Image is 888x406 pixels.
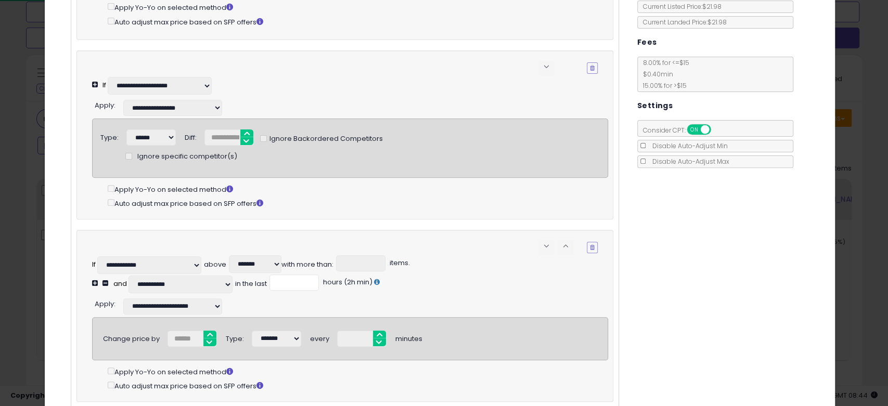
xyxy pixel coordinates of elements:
div: in the last [235,279,267,289]
span: keyboard_arrow_up [561,241,571,251]
span: Apply [95,100,114,110]
span: Ignore specific competitor(s) [137,152,237,162]
div: Apply Yo-Yo on selected method [108,183,608,195]
span: Consider CPT: [638,126,725,135]
span: items. [388,258,410,268]
span: keyboard_arrow_down [542,62,551,72]
div: every [310,331,329,344]
div: with more than: [281,260,333,270]
div: Type: [226,331,244,344]
div: Auto adjust max price based on SFP offers [108,379,608,391]
span: Current Listed Price: $21.98 [638,2,722,11]
div: above [204,260,226,270]
div: Apply Yo-Yo on selected method [108,365,608,377]
i: Remove Condition [590,244,595,251]
div: Change price by [103,331,160,344]
h5: Settings [637,99,673,112]
span: 15.00 % for > $15 [638,81,687,90]
div: minutes [395,331,422,344]
div: Apply Yo-Yo on selected method [108,1,598,13]
span: Ignore Backordered Competitors [267,134,383,144]
span: Disable Auto-Adjust Max [647,157,729,166]
div: : [95,296,115,309]
span: Apply [95,299,114,309]
span: $0.40 min [638,70,673,78]
div: Diff: [185,129,197,143]
span: keyboard_arrow_down [542,241,551,251]
div: Type: [100,129,119,143]
span: OFF [709,125,726,134]
span: 8.00 % for <= $15 [638,58,689,90]
i: Remove Condition [590,65,595,71]
div: Auto adjust max price based on SFP offers [108,16,598,28]
span: Disable Auto-Adjust Min [647,141,728,150]
h5: Fees [637,36,657,49]
div: : [95,97,115,111]
span: ON [688,125,701,134]
span: hours (2h min) [321,277,372,287]
span: Current Landed Price: $21.98 [638,18,727,27]
div: Auto adjust max price based on SFP offers [108,197,608,209]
